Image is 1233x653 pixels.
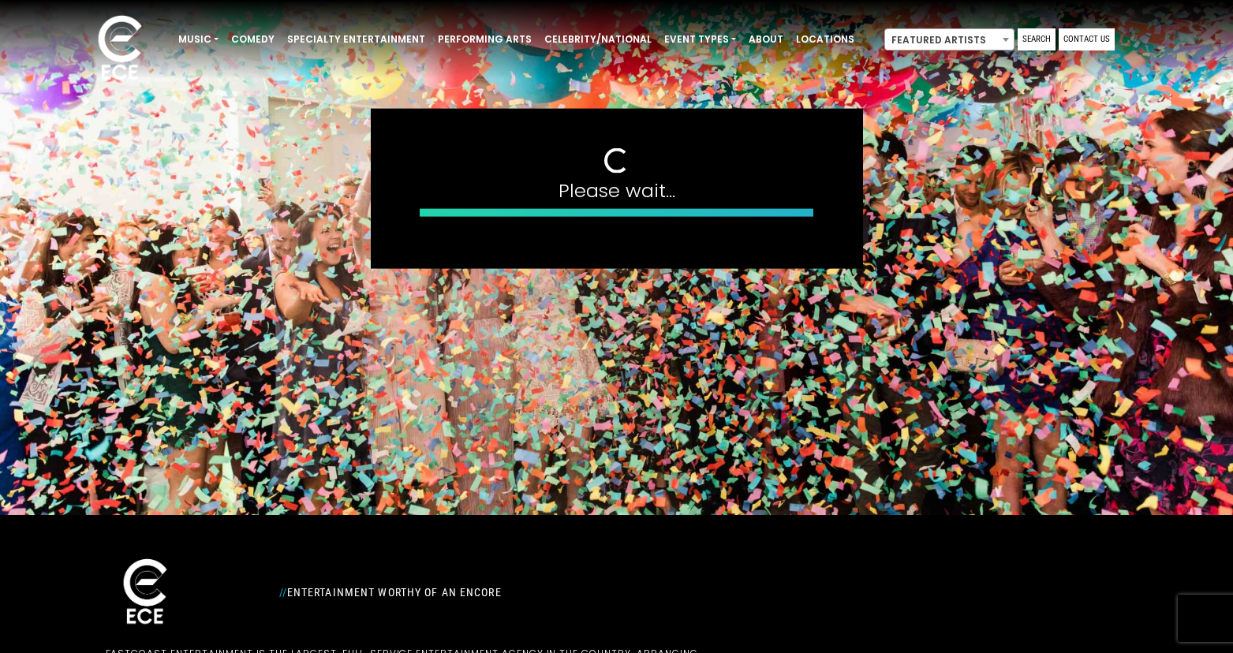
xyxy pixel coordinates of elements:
span: Featured Artists [885,29,1014,51]
a: Music [172,26,225,53]
a: Event Types [658,26,742,53]
a: Locations [790,26,861,53]
a: Celebrity/National [538,26,658,53]
a: Contact Us [1059,28,1115,50]
a: Search [1018,28,1056,50]
div: Entertainment Worthy of an Encore [270,580,790,605]
span: Featured Artists [884,28,1014,50]
a: About [742,26,790,53]
img: ece_new_logo_whitev2-1.png [106,554,185,631]
img: ece_new_logo_whitev2-1.png [80,11,159,88]
a: Comedy [225,26,281,53]
a: Performing Arts [432,26,538,53]
a: Specialty Entertainment [281,26,432,53]
span: // [279,586,287,599]
h4: Please wait... [420,180,814,203]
